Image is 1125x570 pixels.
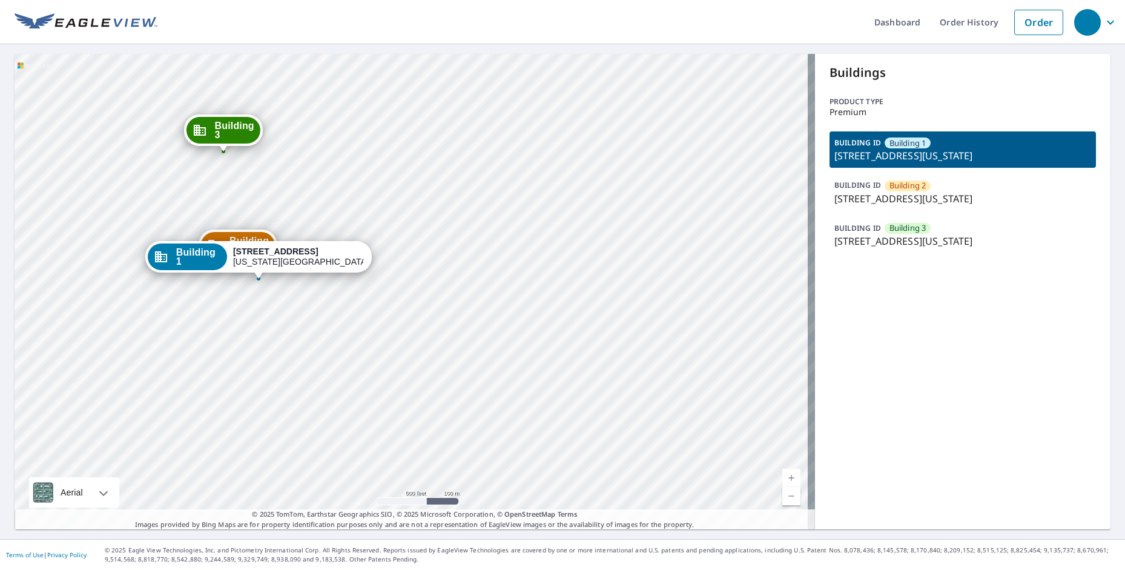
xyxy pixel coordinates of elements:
[15,13,157,31] img: EV Logo
[782,469,800,487] a: Current Level 16, Zoom In
[830,107,1097,117] p: Premium
[29,477,119,508] div: Aerial
[889,180,926,191] span: Building 2
[1014,10,1063,35] a: Order
[145,241,372,279] div: Dropped pin, building Building 1, Commercial property, 12101 Charlotte Street Kansas City, MO 64146
[215,121,254,139] span: Building 3
[889,222,926,234] span: Building 3
[834,223,881,233] p: BUILDING ID
[233,247,363,267] div: [US_STATE][GEOGRAPHIC_DATA]
[105,546,1119,564] p: © 2025 Eagle View Technologies, Inc. and Pictometry International Corp. All Rights Reserved. Repo...
[47,551,87,559] a: Privacy Policy
[834,148,1092,163] p: [STREET_ADDRESS][US_STATE]
[834,138,881,148] p: BUILDING ID
[229,236,269,254] span: Building 2
[834,191,1092,206] p: [STREET_ADDRESS][US_STATE]
[15,509,815,529] p: Images provided by Bing Maps are for property identification purposes only and are not a represen...
[834,180,881,190] p: BUILDING ID
[834,234,1092,248] p: [STREET_ADDRESS][US_STATE]
[252,509,577,520] span: © 2025 TomTom, Earthstar Geographics SIO, © 2025 Microsoft Corporation, ©
[830,64,1097,82] p: Buildings
[199,230,277,267] div: Dropped pin, building Building 2, Commercial property, 12101 Charlotte Street Kansas City, MO 64146
[6,551,87,558] p: |
[558,509,578,519] a: Terms
[889,138,926,149] span: Building 1
[504,509,555,519] a: OpenStreetMap
[233,247,318,256] strong: [STREET_ADDRESS]
[57,477,87,508] div: Aerial
[176,248,221,266] span: Building 1
[6,551,44,559] a: Terms of Use
[782,487,800,505] a: Current Level 16, Zoom Out
[830,96,1097,107] p: Product type
[184,114,263,152] div: Dropped pin, building Building 3, Commercial property, 12101 Charlotte Street Kansas City, MO 64146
